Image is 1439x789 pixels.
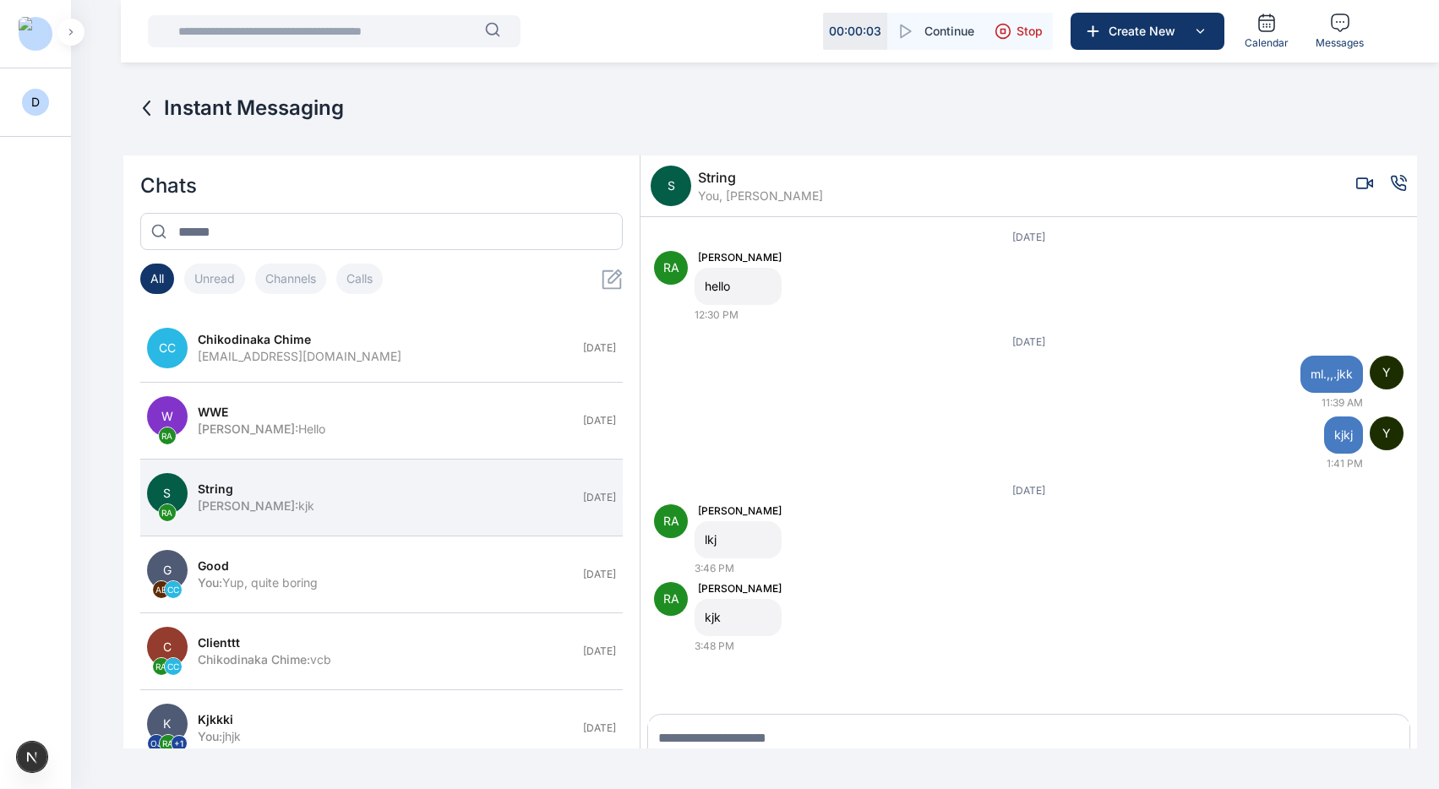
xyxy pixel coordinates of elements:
[1370,416,1404,450] span: Y
[171,735,188,752] span: + 1
[705,609,771,626] span: kjk
[583,568,616,581] span: [DATE]
[1309,6,1371,57] a: Messages
[1356,175,1373,192] button: Video call
[1334,427,1353,443] span: kjkj
[698,167,823,188] span: string
[695,308,739,322] span: 12:30 PM
[140,264,174,294] button: All
[159,504,176,521] span: RA
[1012,335,1045,348] span: [DATE]
[164,95,344,122] span: Instant Messaging
[336,264,383,294] button: Calls
[198,404,228,421] span: WWE
[165,581,182,598] span: CC
[1017,23,1043,40] span: Stop
[654,504,688,538] span: RA
[654,582,688,616] span: RA
[147,396,188,437] span: W
[651,166,691,206] span: S
[148,735,165,752] span: OJ
[198,728,574,745] div: jhjk
[153,658,170,675] span: RA
[140,536,624,613] button: GAECCgoodYou:Yup, quite boring[DATE]
[654,251,688,285] span: RA
[705,278,771,295] span: hello
[147,473,188,514] span: S
[1012,231,1045,243] span: [DATE]
[695,562,734,575] span: 3:46 PM
[19,17,52,51] img: Logo
[924,23,974,40] span: Continue
[198,711,233,728] span: kjkkki
[1102,23,1190,40] span: Create New
[147,550,188,590] span: G
[1316,36,1364,50] span: Messages
[698,188,823,204] span: You, [PERSON_NAME]
[198,422,298,436] span: [PERSON_NAME] :
[829,23,881,40] p: 00 : 00 : 03
[140,172,624,199] h2: Chats
[147,704,188,744] span: K
[984,13,1053,50] button: Stop
[705,531,771,548] span: lkj
[1390,175,1407,192] button: Voice call
[1245,36,1289,50] span: Calendar
[1012,484,1045,497] span: [DATE]
[198,481,233,498] span: string
[184,264,245,294] button: Unread
[583,645,616,658] span: [DATE]
[887,13,984,50] button: Continue
[583,721,616,735] span: [DATE]
[198,634,240,651] span: clienttt
[1071,13,1224,50] button: Create New
[160,735,177,752] span: RA
[140,613,624,690] button: CRACCclientttChikodinaka Chime:vcb[DATE]
[198,421,574,438] div: Hello
[140,690,624,767] button: KOJRA+1kjkkkiYou:jhjk[DATE]
[1311,366,1353,383] span: ml.,,.jkk
[1238,6,1295,57] a: Calendar
[695,639,734,653] span: 3:48 PM
[198,575,222,590] span: You :
[255,264,326,294] button: Channels
[583,491,616,504] span: [DATE]
[698,582,782,596] span: [PERSON_NAME]
[198,558,229,574] span: good
[198,652,310,667] span: Chikodinaka Chime :
[165,658,182,675] span: CC
[147,627,188,667] span: C
[140,314,624,383] button: CCChikodinaka Chime[EMAIL_ADDRESS][DOMAIN_NAME][DATE]
[698,504,782,518] span: [PERSON_NAME]
[198,498,298,513] span: [PERSON_NAME] :
[198,498,574,514] div: kjk
[198,729,222,743] span: You :
[198,331,311,348] span: Chikodinaka Chime
[14,20,57,47] button: Logo
[22,89,49,116] button: D
[583,341,616,355] span: [DATE]
[198,574,574,591] div: Yup, quite boring
[198,651,574,668] div: vcb
[140,460,624,536] button: SRAstring[PERSON_NAME]:kjk[DATE]
[198,348,574,365] div: [EMAIL_ADDRESS][DOMAIN_NAME]
[698,251,782,264] span: [PERSON_NAME]
[159,427,176,444] span: RA
[1370,356,1404,389] span: Y
[140,383,624,460] button: WRAWWE[PERSON_NAME]:Hello[DATE]
[153,581,170,598] span: AE
[648,721,1409,755] textarea: Message input
[583,414,616,427] span: [DATE]
[147,328,188,368] span: CC
[1322,396,1363,410] span: 11:39 AM
[1327,457,1363,471] span: 1:41 PM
